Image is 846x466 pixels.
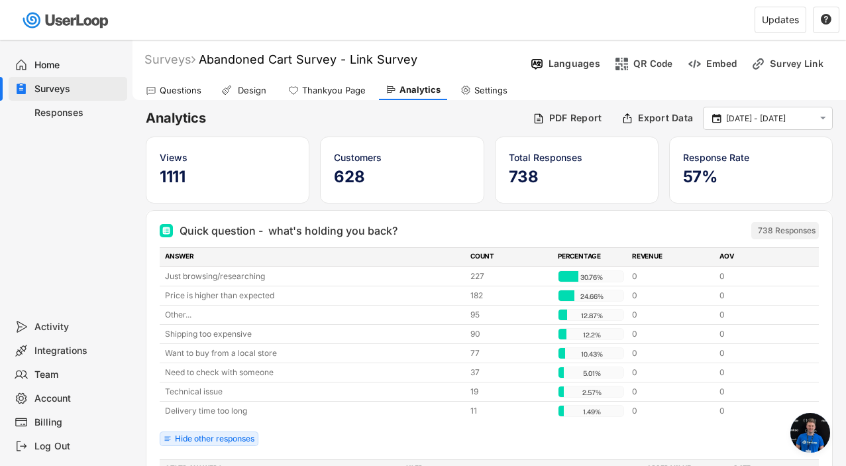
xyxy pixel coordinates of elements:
[561,406,622,418] div: 1.49%
[334,150,470,164] div: Customers
[710,113,723,125] button: 
[719,251,799,263] div: AOV
[34,416,122,429] div: Billing
[820,14,832,26] button: 
[302,85,366,96] div: Thankyou Page
[470,347,550,359] div: 77
[160,85,201,96] div: Questions
[34,440,122,453] div: Log Out
[632,367,712,379] div: 0
[790,413,830,453] a: Open chat
[561,348,622,360] div: 10.43%
[470,367,550,379] div: 37
[34,345,122,357] div: Integrations
[549,112,602,124] div: PDF Report
[470,328,550,340] div: 90
[770,58,836,70] div: Survey Link
[632,405,712,417] div: 0
[561,271,622,283] div: 30.76%
[712,112,721,124] text: 
[180,223,397,239] div: Quick question - what's holding you back?
[719,309,799,321] div: 0
[762,15,799,25] div: Updates
[144,52,195,67] div: Surveys
[632,347,712,359] div: 0
[399,84,441,95] div: Analytics
[632,270,712,282] div: 0
[20,7,113,34] img: userloop-logo-01.svg
[632,251,712,263] div: REVENUE
[530,57,544,71] img: Language%20Icon.svg
[751,57,765,71] img: LinkMinor.svg
[633,58,673,70] div: QR Code
[706,58,737,70] div: Embed
[683,167,819,187] h5: 57%
[165,386,462,398] div: Technical issue
[561,310,622,321] div: 12.87%
[561,329,622,341] div: 12.2%
[758,225,816,236] div: 738 Responses
[165,290,462,302] div: Price is higher than expected
[175,435,254,443] div: Hide other responses
[146,109,523,127] h6: Analytics
[165,270,462,282] div: Just browsing/researching
[509,167,645,187] h5: 738
[165,251,462,263] div: ANSWER
[615,57,629,71] img: ShopcodesMajor.svg
[719,367,799,379] div: 0
[34,369,122,381] div: Team
[470,270,550,282] div: 227
[34,107,122,119] div: Responses
[509,150,645,164] div: Total Responses
[719,328,799,340] div: 0
[165,328,462,340] div: Shipping too expensive
[561,386,622,398] div: 2.57%
[638,112,693,124] div: Export Data
[235,85,268,96] div: Design
[683,150,819,164] div: Response Rate
[160,167,295,187] h5: 1111
[549,58,600,70] div: Languages
[470,386,550,398] div: 19
[719,290,799,302] div: 0
[561,290,622,302] div: 24.66%
[632,386,712,398] div: 0
[162,227,170,235] img: Multi Select
[334,167,470,187] h5: 628
[632,290,712,302] div: 0
[34,321,122,333] div: Activity
[199,52,417,66] font: Abandoned Cart Survey - Link Survey
[558,251,624,263] div: PERCENTAGE
[165,309,462,321] div: Other...
[165,347,462,359] div: Want to buy from a local store
[165,405,462,417] div: Delivery time too long
[561,367,622,379] div: 5.01%
[688,57,702,71] img: EmbedMinor.svg
[470,251,550,263] div: COUNT
[470,405,550,417] div: 11
[820,113,826,124] text: 
[632,309,712,321] div: 0
[719,270,799,282] div: 0
[470,309,550,321] div: 95
[632,328,712,340] div: 0
[34,83,122,95] div: Surveys
[34,392,122,405] div: Account
[160,150,295,164] div: Views
[726,112,814,125] input: Select Date Range
[719,386,799,398] div: 0
[474,85,507,96] div: Settings
[34,59,122,72] div: Home
[165,367,462,379] div: Need to check with someone
[821,13,831,25] text: 
[719,405,799,417] div: 0
[817,113,829,124] button: 
[719,347,799,359] div: 0
[470,290,550,302] div: 182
